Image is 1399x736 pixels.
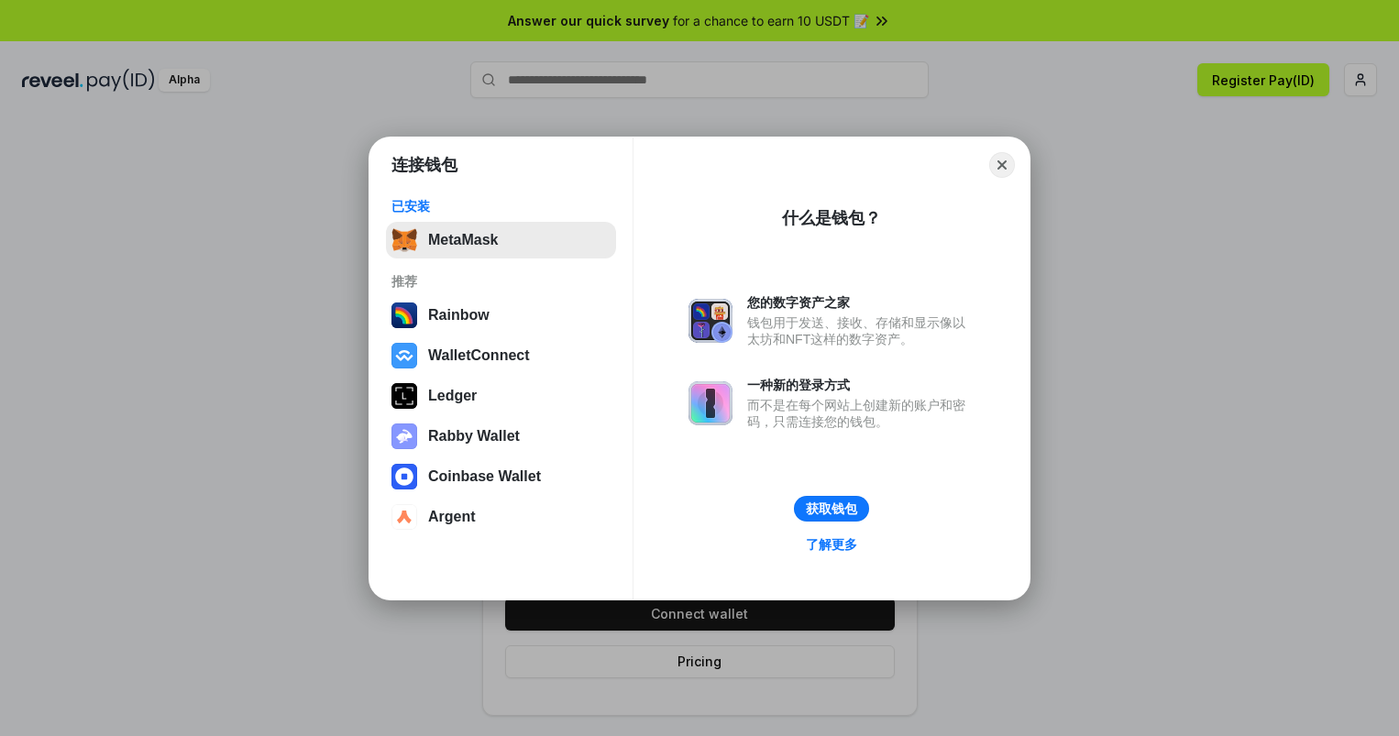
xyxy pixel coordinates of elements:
a: 了解更多 [795,533,868,556]
button: Rabby Wallet [386,418,616,455]
div: 推荐 [391,273,611,290]
h1: 连接钱包 [391,154,457,176]
img: svg+xml,%3Csvg%20fill%3D%22none%22%20height%3D%2233%22%20viewBox%3D%220%200%2035%2033%22%20width%... [391,227,417,253]
img: svg+xml,%3Csvg%20xmlns%3D%22http%3A%2F%2Fwww.w3.org%2F2000%2Fsvg%22%20width%3D%2228%22%20height%3... [391,383,417,409]
div: 而不是在每个网站上创建新的账户和密码，只需连接您的钱包。 [747,397,975,430]
div: 什么是钱包？ [782,207,881,229]
img: svg+xml,%3Csvg%20width%3D%2228%22%20height%3D%2228%22%20viewBox%3D%220%200%2028%2028%22%20fill%3D... [391,464,417,489]
button: Argent [386,499,616,535]
img: svg+xml,%3Csvg%20width%3D%22120%22%20height%3D%22120%22%20viewBox%3D%220%200%20120%20120%22%20fil... [391,302,417,328]
button: Ledger [386,378,616,414]
button: Close [989,152,1015,178]
div: 了解更多 [806,536,857,553]
div: 一种新的登录方式 [747,377,975,393]
button: Coinbase Wallet [386,458,616,495]
button: MetaMask [386,222,616,258]
div: Rainbow [428,307,490,324]
img: svg+xml,%3Csvg%20width%3D%2228%22%20height%3D%2228%22%20viewBox%3D%220%200%2028%2028%22%20fill%3D... [391,504,417,530]
div: Ledger [428,388,477,404]
div: 钱包用于发送、接收、存储和显示像以太坊和NFT这样的数字资产。 [747,314,975,347]
div: WalletConnect [428,347,530,364]
img: svg+xml,%3Csvg%20xmlns%3D%22http%3A%2F%2Fwww.w3.org%2F2000%2Fsvg%22%20fill%3D%22none%22%20viewBox... [688,299,733,343]
div: Coinbase Wallet [428,468,541,485]
div: 获取钱包 [806,500,857,517]
div: 您的数字资产之家 [747,294,975,311]
button: Rainbow [386,297,616,334]
div: 已安装 [391,198,611,214]
img: svg+xml,%3Csvg%20width%3D%2228%22%20height%3D%2228%22%20viewBox%3D%220%200%2028%2028%22%20fill%3D... [391,343,417,368]
div: MetaMask [428,232,498,248]
button: 获取钱包 [794,496,869,522]
div: Argent [428,509,476,525]
img: svg+xml,%3Csvg%20xmlns%3D%22http%3A%2F%2Fwww.w3.org%2F2000%2Fsvg%22%20fill%3D%22none%22%20viewBox... [688,381,733,425]
button: WalletConnect [386,337,616,374]
div: Rabby Wallet [428,428,520,445]
img: svg+xml,%3Csvg%20xmlns%3D%22http%3A%2F%2Fwww.w3.org%2F2000%2Fsvg%22%20fill%3D%22none%22%20viewBox... [391,423,417,449]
